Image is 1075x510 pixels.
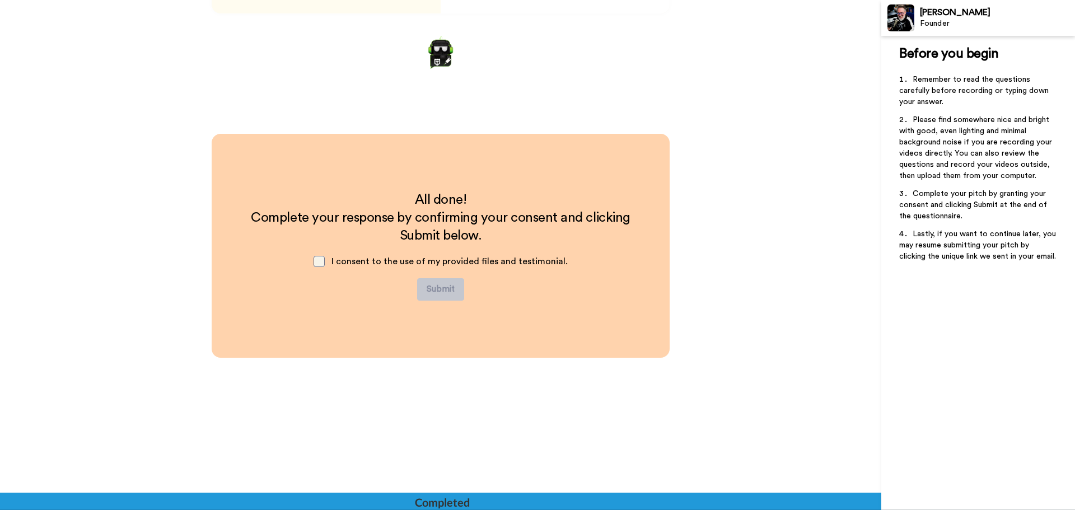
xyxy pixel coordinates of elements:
[899,76,1051,106] span: Remember to read the questions carefully before recording or typing down your answer.
[415,193,467,207] span: All done!
[251,211,633,242] span: Complete your response by confirming your consent and clicking Submit below.
[899,190,1049,220] span: Complete your pitch by granting your consent and clicking Submit at the end of the questionnaire.
[331,257,568,266] span: I consent to the use of my provided files and testimonial.
[899,47,998,60] span: Before you begin
[417,278,464,301] button: Submit
[899,230,1058,260] span: Lastly, if you want to continue later, you may resume submitting your pitch by clicking the uniqu...
[920,19,1074,29] div: Founder
[887,4,914,31] img: Profile Image
[920,7,1074,18] div: [PERSON_NAME]
[415,494,469,510] div: Completed
[899,116,1054,180] span: Please find somewhere nice and bright with good, even lighting and minimal background noise if yo...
